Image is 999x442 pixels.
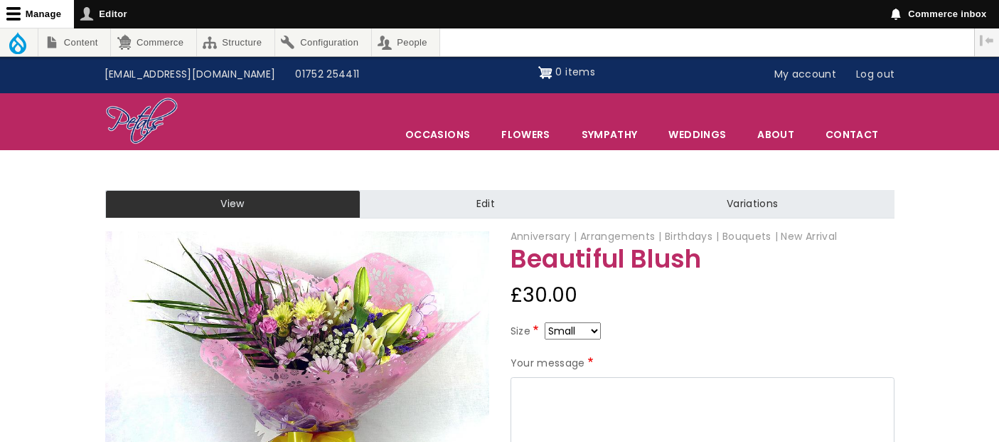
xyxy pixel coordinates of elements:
img: Home [105,97,178,147]
a: My account [764,61,847,88]
a: Flowers [486,120,565,149]
button: Vertical orientation [975,28,999,53]
span: Weddings [653,120,741,149]
label: Size [511,323,542,340]
span: Arrangements [580,229,662,243]
span: Birthdays [665,229,720,243]
a: Structure [197,28,274,56]
span: New Arrival [781,229,837,243]
a: Edit [360,190,611,219]
nav: Tabs [95,190,905,219]
a: 01752 254411 [285,61,369,88]
a: View [105,190,360,219]
span: Anniversary [511,229,577,243]
a: People [372,28,440,56]
a: Sympathy [567,120,653,149]
a: About [742,120,809,149]
h1: Beautiful Blush [511,246,894,273]
span: Bouquets [722,229,778,243]
img: Shopping cart [538,61,552,84]
label: Your message [511,355,597,372]
a: Commerce [111,28,196,56]
a: Log out [846,61,904,88]
div: £30.00 [511,278,894,312]
a: Contact [811,120,893,149]
a: Content [38,28,110,56]
a: [EMAIL_ADDRESS][DOMAIN_NAME] [95,61,286,88]
a: Configuration [275,28,371,56]
span: Occasions [390,120,485,149]
a: Shopping cart 0 items [538,61,595,84]
a: Variations [611,190,894,219]
span: 0 items [555,65,594,79]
